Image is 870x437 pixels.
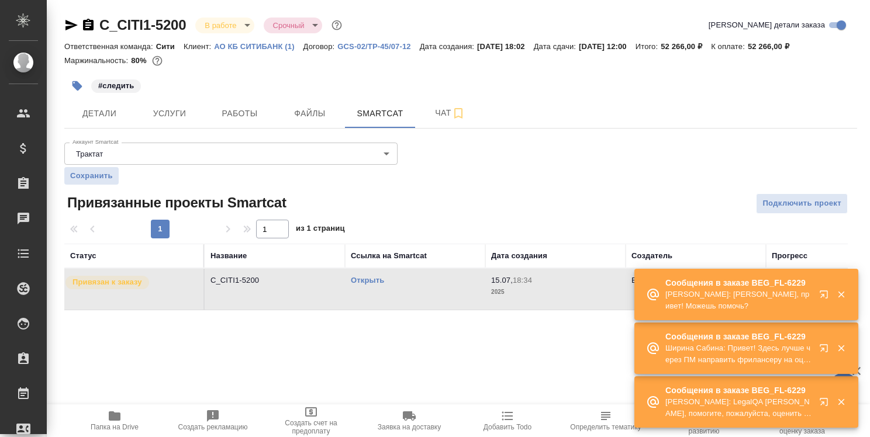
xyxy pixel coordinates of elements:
button: Доп статусы указывают на важность/срочность заказа [329,18,344,33]
p: Ответственная команда: [64,42,156,51]
button: Закрыть [829,343,853,353]
span: Работы [212,106,268,121]
div: В работе [195,18,254,33]
button: Открыть в новой вкладке [812,390,840,418]
span: Smartcat [352,106,408,121]
button: Открыть в новой вкладке [812,337,840,365]
p: Бот [631,276,644,285]
p: #следить [98,80,134,92]
p: [DATE] 18:02 [477,42,534,51]
a: АО КБ СИТИБАНК (1) [214,41,303,51]
p: Ширина Сабина: Привет! Здесь лучше через ПМ направить фрилансеру на оценку [665,342,812,366]
div: Прогресс [772,250,807,262]
span: следить [90,80,142,90]
p: Сити [156,42,184,51]
a: C_CITI1-5200 [99,17,186,33]
p: 2025 [491,286,620,298]
p: 18:34 [513,276,532,285]
span: Сохранить [70,170,113,182]
button: Трактат [72,149,106,159]
p: Клиент: [184,42,214,51]
p: 52 266,00 ₽ [748,42,798,51]
p: Сообщения в заказе BEG_FL-6229 [665,331,812,342]
button: Сохранить [64,167,119,185]
p: Маржинальность: [64,56,131,65]
p: [PERSON_NAME]: [PERSON_NAME], привет! Можешь помочь? [665,289,812,312]
p: GCS-02/TP-45/07-12 [337,42,419,51]
p: Договор: [303,42,338,51]
p: Сообщения в заказе BEG_FL-6229 [665,277,812,289]
p: 80% [131,56,149,65]
div: Создатель [631,250,672,262]
span: Привязанные проекты Smartcat [64,193,286,212]
button: Добавить тэг [64,73,90,99]
button: Скопировать ссылку для ЯМессенджера [64,18,78,32]
p: Итого: [636,42,661,51]
div: Статус [70,250,96,262]
button: Срочный [270,20,308,30]
div: Дата создания [491,250,547,262]
a: Открыть [351,276,384,285]
span: из 1 страниц [296,221,345,238]
p: 52 266,00 ₽ [661,42,711,51]
p: [PERSON_NAME]: LegalQA [PERSON_NAME], помогите, пожалуйста, оценить пригодность перевода к редакт... [665,396,812,419]
button: Закрыть [829,397,853,407]
p: Дата сдачи: [534,42,579,51]
span: Подключить проект [762,197,841,210]
span: Детали [71,106,127,121]
div: Ссылка на Smartcat [351,250,427,262]
div: Трактат [64,143,398,165]
button: Закрыть [829,289,853,300]
button: Открыть в новой вкладке [812,283,840,311]
span: [PERSON_NAME] детали заказа [709,19,825,31]
div: В работе [264,18,322,33]
span: Услуги [141,106,198,121]
button: В работе [201,20,240,30]
p: Привязан к заказу [72,276,142,288]
button: 8800.00 RUB; [150,53,165,68]
p: [DATE] 12:00 [579,42,636,51]
a: GCS-02/TP-45/07-12 [337,41,419,51]
p: АО КБ СИТИБАНК (1) [214,42,303,51]
button: Подключить проект [756,193,848,214]
p: C_CITI1-5200 [210,275,339,286]
div: Название [210,250,247,262]
p: 15.07, [491,276,513,285]
span: Файлы [282,106,338,121]
span: Чат [422,106,478,120]
p: Сообщения в заказе BEG_FL-6229 [665,384,812,396]
p: К оплате: [711,42,748,51]
p: Дата создания: [420,42,477,51]
button: Скопировать ссылку [81,18,95,32]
